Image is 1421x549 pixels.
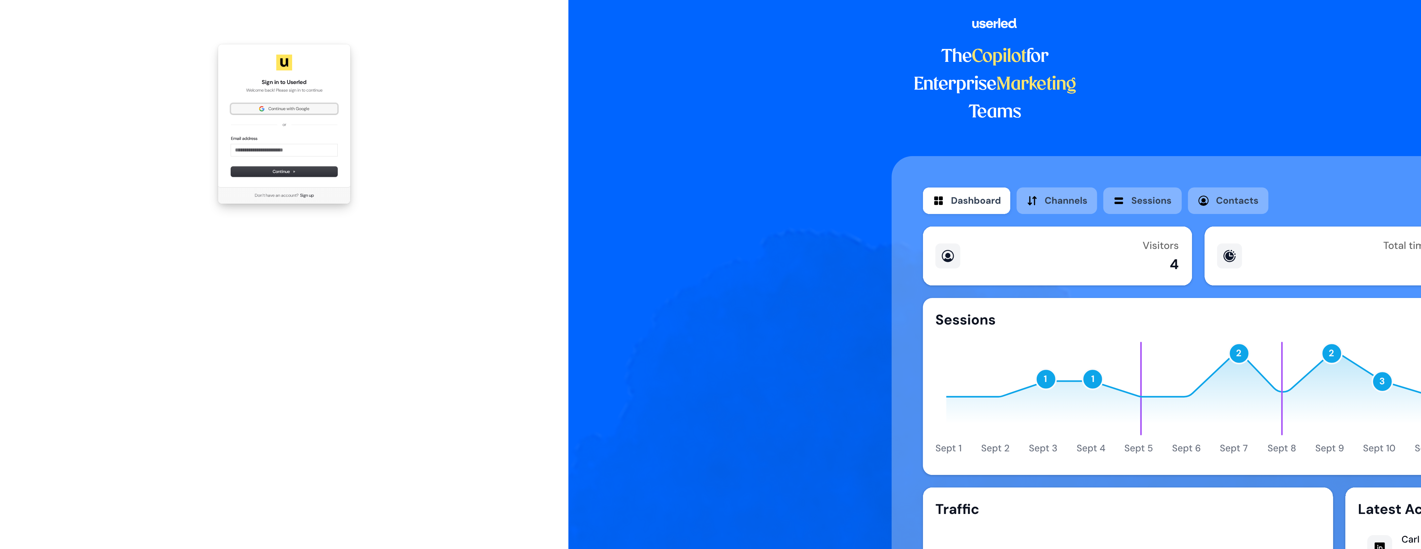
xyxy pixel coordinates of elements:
span: Marketing [996,76,1076,93]
span: Continue with Google [268,106,309,112]
button: Continue [231,167,337,177]
a: Sign up [300,192,314,198]
p: Welcome back! Please sign in to continue [231,87,337,93]
h1: The for Enterprise Teams [892,43,1098,126]
img: Sign in with Google [259,106,264,111]
button: Sign in with GoogleContinue with Google [231,104,337,114]
h1: Sign in to Userled [231,78,337,86]
span: Don’t have an account? [255,192,299,198]
span: Continue [273,169,296,175]
img: Userled [276,55,292,70]
label: Email address [231,136,257,142]
span: Copilot [972,48,1026,65]
p: or [283,122,286,128]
